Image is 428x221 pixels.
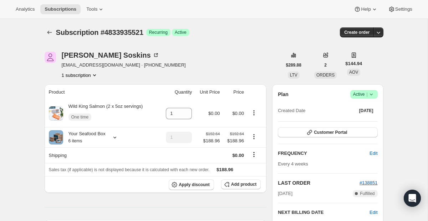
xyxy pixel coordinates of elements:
[359,108,373,114] span: [DATE]
[49,130,63,144] img: product img
[360,191,374,196] span: Fulfilled
[344,30,370,35] span: Create order
[40,4,81,14] button: Subscriptions
[62,62,186,69] span: [EMAIL_ADDRESS][DOMAIN_NAME] · [PHONE_NUMBER]
[360,180,378,185] a: #138851
[45,52,56,63] span: Patrice Soskins
[349,70,358,75] span: AOV
[208,111,220,116] span: $0.00
[320,60,331,70] button: 2
[278,91,289,98] h2: Plan
[63,103,143,124] div: Wild King Salmon (2 x 5oz servings)
[316,73,335,78] span: ORDERS
[45,147,159,163] th: Shipping
[62,72,98,79] button: Product actions
[232,153,244,158] span: $0.00
[361,6,371,12] span: Help
[384,4,417,14] button: Settings
[68,138,82,143] small: 6 items
[353,91,375,98] span: Active
[286,62,301,68] span: $289.88
[82,4,109,14] button: Tools
[45,84,159,100] th: Product
[360,179,378,186] button: #138851
[222,84,246,100] th: Price
[366,91,367,97] span: |
[345,60,362,67] span: $144.94
[232,111,244,116] span: $0.00
[11,4,39,14] button: Analytics
[404,190,421,207] div: Open Intercom Messenger
[194,84,222,100] th: Unit Price
[49,167,210,172] span: Sales tax (if applicable) is not displayed because it is calculated with each new order.
[216,167,233,172] span: $188.96
[278,209,370,216] h2: NEXT BILLING DATE
[278,161,308,167] span: Every 4 weeks
[169,179,214,190] button: Apply discount
[159,84,194,100] th: Quantity
[314,130,347,135] span: Customer Portal
[149,30,168,35] span: Recurring
[63,130,106,144] div: Your Seafood Box
[290,73,297,78] span: LTV
[248,151,260,158] button: Shipping actions
[203,137,220,144] span: $188.96
[278,127,377,137] button: Customer Portal
[224,137,244,144] span: $188.96
[278,190,292,197] span: [DATE]
[179,182,210,188] span: Apply discount
[395,6,412,12] span: Settings
[71,114,89,120] span: One time
[278,150,370,157] h2: FREQUENCY
[206,132,220,136] small: $192.64
[248,133,260,141] button: Product actions
[365,148,382,159] button: Edit
[282,60,306,70] button: $289.88
[62,52,159,59] div: [PERSON_NAME] Soskins
[45,27,55,37] button: Subscriptions
[248,109,260,117] button: Product actions
[231,181,256,187] span: Add product
[278,179,360,186] h2: LAST ORDER
[230,132,244,136] small: $192.64
[350,4,382,14] button: Help
[221,179,261,189] button: Add product
[324,62,327,68] span: 2
[278,107,305,114] span: Created Date
[16,6,35,12] span: Analytics
[370,209,377,216] button: Edit
[56,28,143,36] span: Subscription #4833935521
[370,150,377,157] span: Edit
[175,30,187,35] span: Active
[355,106,378,116] button: [DATE]
[45,6,76,12] span: Subscriptions
[86,6,97,12] span: Tools
[49,106,63,121] img: product img
[340,27,374,37] button: Create order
